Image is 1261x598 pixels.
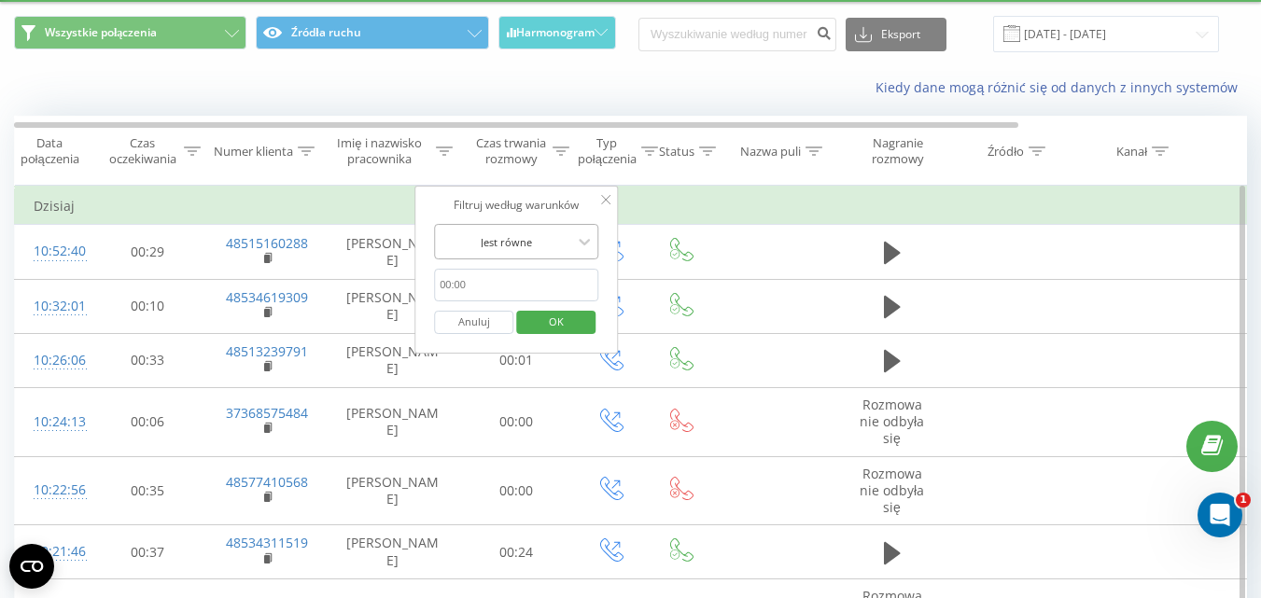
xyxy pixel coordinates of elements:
[34,472,71,508] div: 10:22:56
[256,16,488,49] button: Źródła ruchu
[434,196,598,215] div: Filtruj według warunków
[226,342,308,360] a: 48513239791
[328,525,458,579] td: [PERSON_NAME]
[226,288,308,306] a: 48534619309
[45,25,157,40] span: Wszystkie połączenia
[1198,493,1242,537] iframe: Intercom live chat
[15,135,84,167] div: Data połączenia
[226,404,308,422] a: 37368575484
[14,16,246,49] button: Wszystkie połączenia
[458,456,575,525] td: 00:00
[90,387,206,456] td: 00:06
[226,534,308,551] a: 48534311519
[434,269,598,301] input: 00:00
[105,135,179,167] div: Czas oczekiwania
[474,135,548,167] div: Czas trwania rozmowy
[328,333,458,387] td: [PERSON_NAME]
[458,387,575,456] td: 00:00
[860,465,924,516] span: Rozmowa nie odbyła się
[328,135,432,167] div: Imię i nazwisko pracownika
[34,233,71,270] div: 10:52:40
[90,456,206,525] td: 00:35
[498,16,617,49] button: Harmonogram
[876,78,1247,96] a: Kiedy dane mogą różnić się od danych z innych systemów
[9,544,54,589] button: Open CMP widget
[328,456,458,525] td: [PERSON_NAME]
[659,144,694,160] div: Status
[1236,493,1251,508] span: 1
[328,387,458,456] td: [PERSON_NAME]
[226,473,308,491] a: 48577410568
[578,135,637,167] div: Typ połączenia
[34,342,71,379] div: 10:26:06
[988,144,1024,160] div: Źródło
[740,144,801,160] div: Nazwa puli
[434,311,513,334] button: Anuluj
[90,525,206,579] td: 00:37
[530,307,582,336] span: OK
[34,404,71,440] div: 10:24:13
[214,144,293,160] div: Numer klienta
[516,311,595,334] button: OK
[34,288,71,325] div: 10:32:01
[226,234,308,252] a: 48515160288
[852,135,943,167] div: Nagranie rozmowy
[328,279,458,333] td: [PERSON_NAME]
[846,18,946,51] button: Eksport
[458,525,575,579] td: 00:24
[90,225,206,279] td: 00:29
[90,333,206,387] td: 00:33
[34,534,71,570] div: 10:21:46
[516,26,595,39] span: Harmonogram
[638,18,836,51] input: Wyszukiwanie według numeru
[1116,144,1147,160] div: Kanał
[860,396,924,447] span: Rozmowa nie odbyła się
[458,333,575,387] td: 00:01
[90,279,206,333] td: 00:10
[328,225,458,279] td: [PERSON_NAME]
